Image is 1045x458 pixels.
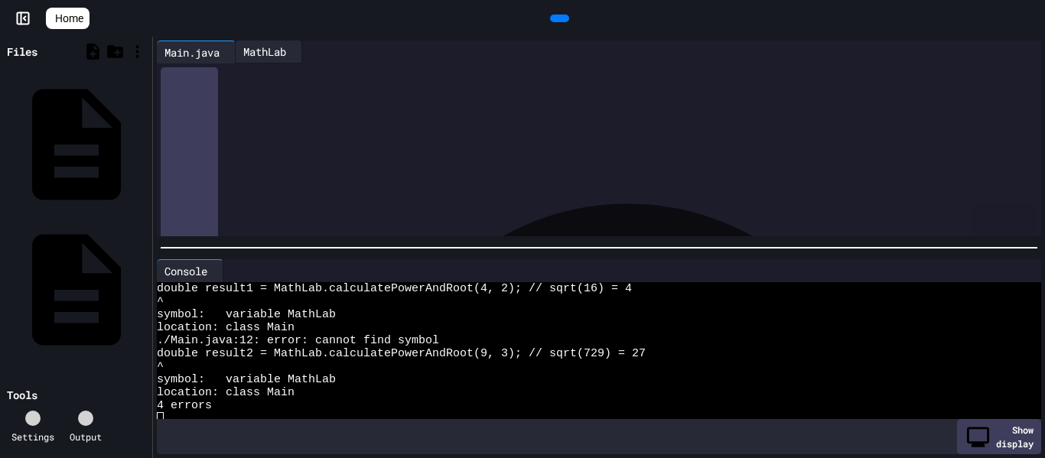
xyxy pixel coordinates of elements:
span: symbol: variable MathLab [157,373,336,386]
div: Files [7,44,37,60]
div: Main.java [157,44,227,60]
span: Home [55,11,83,26]
span: ^ [157,360,164,373]
div: Console [157,259,223,282]
div: MathLab [236,44,294,60]
span: ./Main.java:12: error: cannot find symbol [157,334,439,347]
span: location: class Main [157,321,295,334]
span: 4 errors [157,399,212,412]
div: Settings [11,430,54,443]
span: double result1 = MathLab.calculatePowerAndRoot(4, 2); // sqrt(16) = 4 [157,282,632,295]
div: MathLab [236,41,302,63]
a: Home [46,8,90,29]
div: Output [70,430,102,443]
span: symbol: variable MathLab [157,308,336,321]
div: Show display [957,419,1041,454]
div: Console [157,263,215,279]
span: location: class Main [157,386,295,399]
div: Tools [7,387,37,403]
span: ^ [157,295,164,308]
div: Main.java [157,41,236,63]
span: double result2 = MathLab.calculatePowerAndRoot(9, 3); // sqrt(729) = 27 [157,347,646,360]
